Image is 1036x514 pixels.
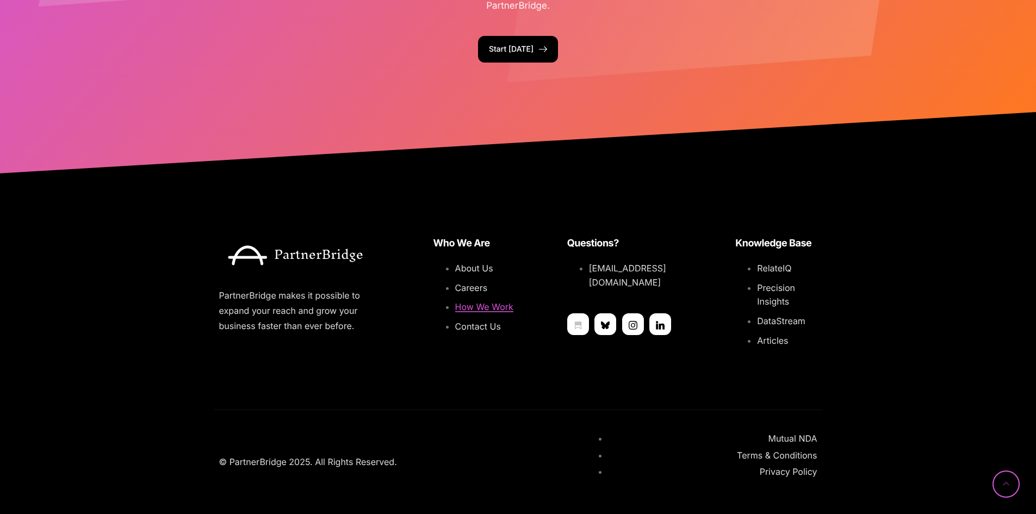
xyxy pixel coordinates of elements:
[757,282,795,307] a: Precision Insights
[757,315,805,326] a: DataStream
[567,313,589,335] a: Substack
[735,237,817,251] h5: Knowledge Base
[219,454,570,469] p: © PartnerBridge 2025. All Rights Reserved.
[622,313,644,335] a: Instagram
[455,321,501,332] a: Contact Us
[737,450,817,461] a: Terms & Conditions
[757,335,788,346] a: Articles
[489,46,533,53] span: Start [DATE]
[219,288,368,333] p: PartnerBridge makes it possible to expand your reach and grow your business faster than ever before.
[594,313,616,335] a: Bluesky
[455,301,513,312] a: How We Work
[589,263,666,288] a: [EMAIL_ADDRESS][DOMAIN_NAME]
[455,282,488,293] a: Careers
[455,263,493,274] a: About Us
[567,237,684,251] h5: Questions?
[768,433,817,444] a: Mutual NDA
[433,237,515,251] h5: Who We Are
[757,263,791,274] a: RelateIQ
[478,36,558,63] a: Start [DATE]
[649,313,671,335] a: LinkedIn
[760,466,817,477] a: Privacy Policy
